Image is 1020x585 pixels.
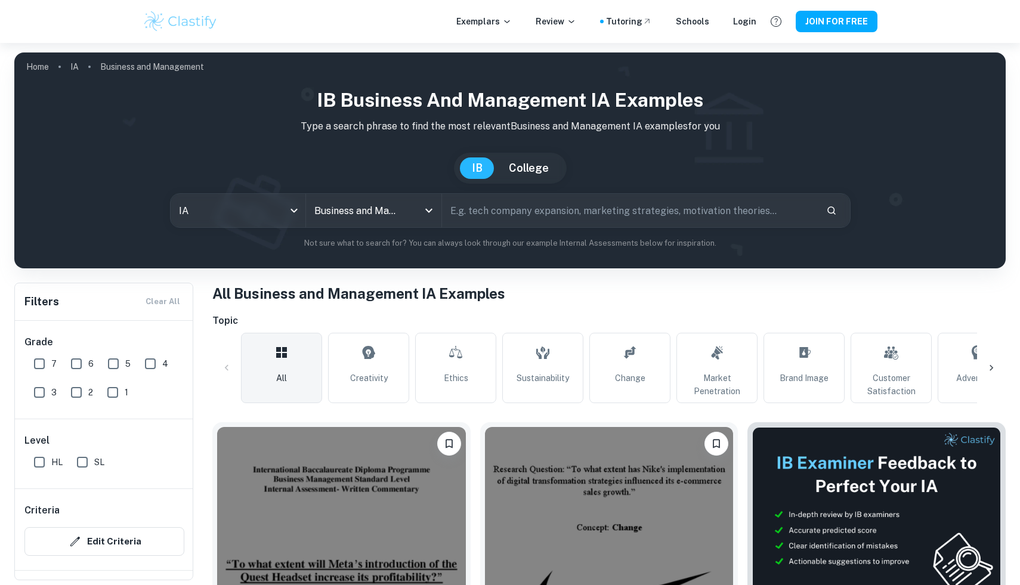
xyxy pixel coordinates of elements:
[14,52,1006,268] img: profile cover
[171,194,306,227] div: IA
[143,10,218,33] img: Clastify logo
[676,15,709,28] a: Schools
[51,386,57,399] span: 3
[51,456,63,469] span: HL
[350,372,388,385] span: Creativity
[682,372,752,398] span: Market Penetration
[24,237,996,249] p: Not sure what to search for? You can always look through our example Internal Assessments below f...
[733,15,756,28] a: Login
[125,386,128,399] span: 1
[956,372,1000,385] span: Advertising
[444,372,468,385] span: Ethics
[24,119,996,134] p: Type a search phrase to find the most relevant Business and Management IA examples for you
[606,15,652,28] a: Tutoring
[780,372,829,385] span: Brand Image
[442,194,816,227] input: E.g. tech company expansion, marketing strategies, motivation theories...
[88,386,93,399] span: 2
[456,15,512,28] p: Exemplars
[24,293,59,310] h6: Filters
[460,157,494,179] button: IB
[94,456,104,469] span: SL
[276,372,287,385] span: All
[517,372,569,385] span: Sustainability
[51,357,57,370] span: 7
[26,58,49,75] a: Home
[162,357,168,370] span: 4
[88,357,94,370] span: 6
[24,335,184,349] h6: Grade
[766,11,786,32] button: Help and Feedback
[615,372,645,385] span: Change
[421,202,437,219] button: Open
[796,11,877,32] button: JOIN FOR FREE
[856,372,926,398] span: Customer Satisfaction
[497,157,561,179] button: College
[24,86,996,114] h1: IB Business and Management IA examples
[536,15,576,28] p: Review
[24,527,184,556] button: Edit Criteria
[437,432,461,456] button: Please log in to bookmark exemplars
[24,434,184,448] h6: Level
[70,58,79,75] a: IA
[100,60,204,73] p: Business and Management
[821,200,842,221] button: Search
[704,432,728,456] button: Please log in to bookmark exemplars
[212,283,1006,304] h1: All Business and Management IA Examples
[24,503,60,518] h6: Criteria
[212,314,1006,328] h6: Topic
[125,357,131,370] span: 5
